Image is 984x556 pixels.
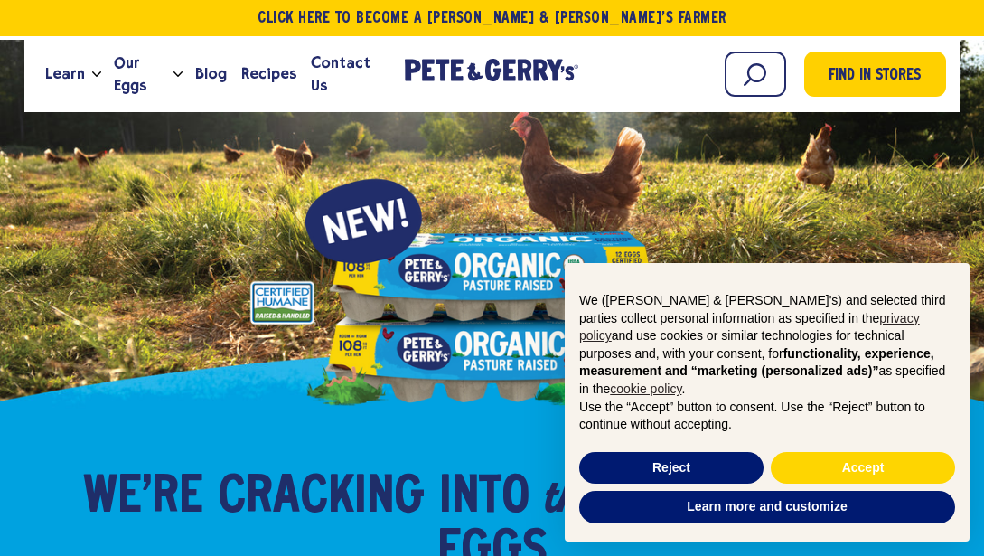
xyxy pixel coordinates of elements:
span: Find in Stores [829,64,921,89]
input: Search [725,52,786,97]
button: Open the dropdown menu for Learn [92,71,101,78]
span: We’re [83,471,203,525]
p: We ([PERSON_NAME] & [PERSON_NAME]'s) and selected third parties collect personal information as s... [579,292,955,399]
span: Our Eggs [114,52,165,97]
button: Learn more and customize [579,491,955,523]
a: Recipes [234,50,304,99]
a: Learn [38,50,92,99]
span: Contact Us [311,52,380,97]
span: Learn [45,62,85,85]
a: Blog [188,50,234,99]
a: Our Eggs [107,50,173,99]
a: Contact Us [304,50,387,99]
span: Blog [195,62,227,85]
em: the [544,462,601,527]
span: Cracking [218,471,425,525]
span: Recipes [241,62,296,85]
button: Open the dropdown menu for Our Eggs [173,71,183,78]
button: Accept [771,452,955,485]
button: Reject [579,452,764,485]
p: Use the “Accept” button to consent. Use the “Reject” button to continue without accepting. [579,399,955,434]
a: Find in Stores [804,52,946,97]
div: Notice [550,249,984,556]
a: cookie policy [610,382,681,396]
span: into [439,471,529,525]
